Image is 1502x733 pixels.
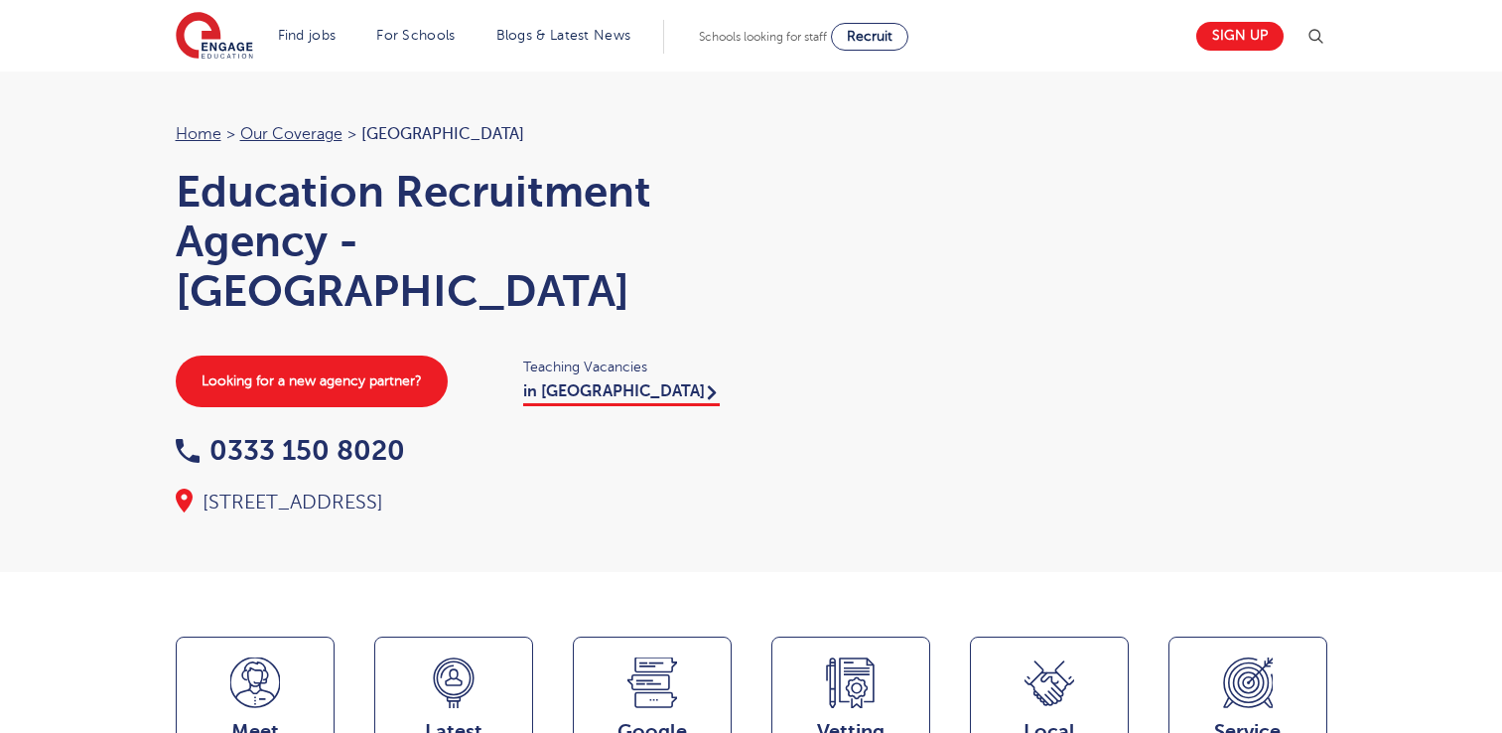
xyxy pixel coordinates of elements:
[176,125,221,143] a: Home
[523,356,732,378] span: Teaching Vacancies
[176,12,253,62] img: Engage Education
[1196,22,1284,51] a: Sign up
[496,28,631,43] a: Blogs & Latest News
[361,125,524,143] span: [GEOGRAPHIC_DATA]
[176,356,448,407] a: Looking for a new agency partner?
[176,435,405,466] a: 0333 150 8020
[240,125,342,143] a: Our coverage
[699,30,827,44] span: Schools looking for staff
[176,167,732,316] h1: Education Recruitment Agency - [GEOGRAPHIC_DATA]
[347,125,356,143] span: >
[176,489,732,516] div: [STREET_ADDRESS]
[831,23,908,51] a: Recruit
[847,29,892,44] span: Recruit
[523,382,720,406] a: in [GEOGRAPHIC_DATA]
[376,28,455,43] a: For Schools
[176,121,732,147] nav: breadcrumb
[278,28,337,43] a: Find jobs
[226,125,235,143] span: >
